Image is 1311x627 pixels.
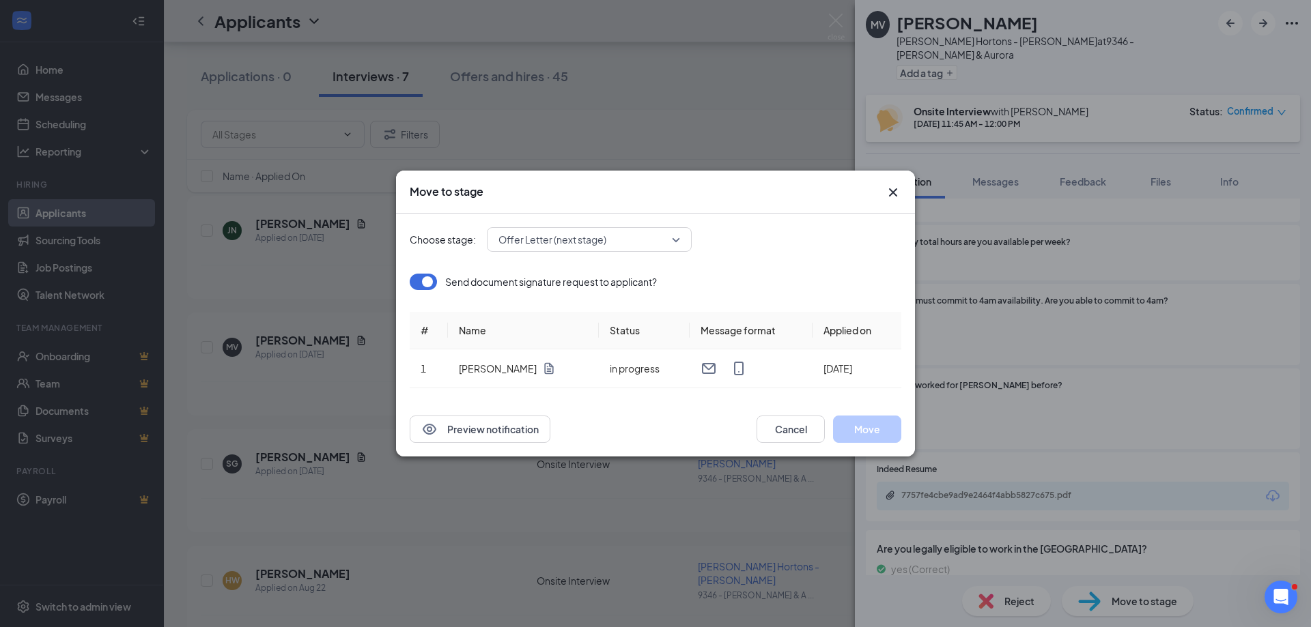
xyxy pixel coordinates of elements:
[599,349,690,388] td: in progress
[885,184,901,201] svg: Cross
[731,360,747,377] svg: MobileSms
[498,229,606,250] span: Offer Letter (next stage)
[813,312,901,349] th: Applied on
[421,362,426,375] span: 1
[757,415,825,443] button: Cancel
[410,415,550,443] button: EyePreview notification
[833,415,901,443] button: Move
[599,312,690,349] th: Status
[410,232,476,247] span: Choose stage:
[885,184,901,201] button: Close
[410,184,483,199] h3: Move to stage
[448,312,599,349] th: Name
[410,312,448,349] th: #
[701,360,717,377] svg: Email
[459,362,537,375] p: [PERSON_NAME]
[690,312,813,349] th: Message format
[421,421,438,437] svg: Eye
[445,275,657,289] p: Send document signature request to applicant?
[1265,581,1297,613] iframe: Intercom live chat
[813,349,901,388] td: [DATE]
[542,362,556,375] svg: Document
[410,274,901,388] div: Loading offer data.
